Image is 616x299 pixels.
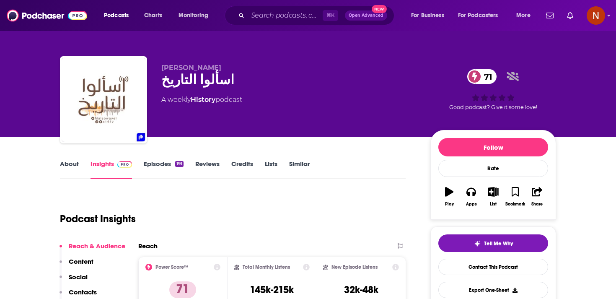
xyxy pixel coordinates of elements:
a: Credits [231,160,253,179]
div: A weekly podcast [161,95,242,105]
button: Reach & Audience [60,242,125,257]
button: tell me why sparkleTell Me Why [438,234,548,252]
div: Play [445,202,454,207]
p: Content [69,257,93,265]
button: Follow [438,138,548,156]
a: Similar [289,160,310,179]
h3: 32k-48k [344,283,378,296]
p: 71 [169,281,196,298]
span: Good podcast? Give it some love! [449,104,537,110]
button: Play [438,182,460,212]
button: Apps [460,182,482,212]
a: Lists [265,160,277,179]
span: Logged in as AdelNBM [587,6,605,25]
button: Social [60,273,88,289]
img: Podchaser - Follow, Share and Rate Podcasts [7,8,87,23]
button: open menu [453,9,510,22]
div: List [490,202,497,207]
a: Show notifications dropdown [564,8,577,23]
div: 191 [175,161,184,167]
button: List [482,182,504,212]
a: Contact This Podcast [438,259,548,275]
span: For Business [411,10,444,21]
a: About [60,160,79,179]
span: [PERSON_NAME] [161,64,221,72]
span: New [372,5,387,13]
a: History [191,96,215,104]
a: Reviews [195,160,220,179]
span: ⌘ K [323,10,338,21]
span: Tell Me Why [484,240,513,247]
h2: Reach [138,242,158,250]
button: Export One-Sheet [438,282,548,298]
p: Social [69,273,88,281]
div: Search podcasts, credits, & more... [233,6,402,25]
button: open menu [98,9,140,22]
h2: Total Monthly Listens [243,264,290,270]
a: 71 [467,69,497,84]
input: Search podcasts, credits, & more... [248,9,323,22]
button: Show profile menu [587,6,605,25]
span: For Podcasters [458,10,498,21]
span: Charts [144,10,162,21]
h1: Podcast Insights [60,213,136,225]
h3: 145k-215k [250,283,294,296]
p: Contacts [69,288,97,296]
button: Bookmark [504,182,526,212]
span: 71 [476,69,497,84]
button: Open AdvancedNew [345,10,387,21]
button: Content [60,257,93,273]
div: Bookmark [505,202,525,207]
button: open menu [173,9,219,22]
div: 71Good podcast? Give it some love! [430,64,556,116]
img: tell me why sparkle [474,240,481,247]
img: اسألوا التاريخ [62,58,145,142]
span: Podcasts [104,10,129,21]
span: More [516,10,531,21]
div: Share [531,202,543,207]
h2: New Episode Listens [331,264,378,270]
a: Show notifications dropdown [543,8,557,23]
div: Rate [438,160,548,177]
span: Monitoring [179,10,208,21]
img: User Profile [587,6,605,25]
a: Episodes191 [144,160,184,179]
p: Reach & Audience [69,242,125,250]
img: Podchaser Pro [117,161,132,168]
span: Open Advanced [349,13,383,18]
button: open menu [405,9,455,22]
div: Apps [466,202,477,207]
button: Share [526,182,548,212]
button: open menu [510,9,541,22]
a: InsightsPodchaser Pro [91,160,132,179]
h2: Power Score™ [155,264,188,270]
a: Charts [139,9,167,22]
